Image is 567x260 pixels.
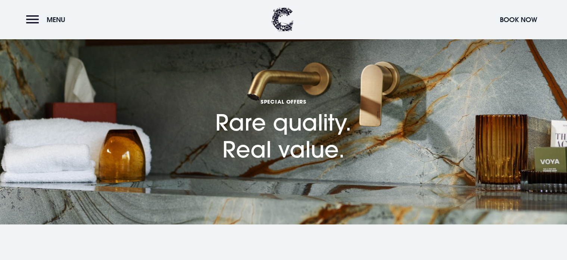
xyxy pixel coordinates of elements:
[215,65,352,163] h1: Rare quality. Real value.
[271,7,294,32] img: Clandeboye Lodge
[26,12,69,28] button: Menu
[496,12,541,28] button: Book Now
[47,15,65,24] span: Menu
[215,98,352,105] span: Special Offers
